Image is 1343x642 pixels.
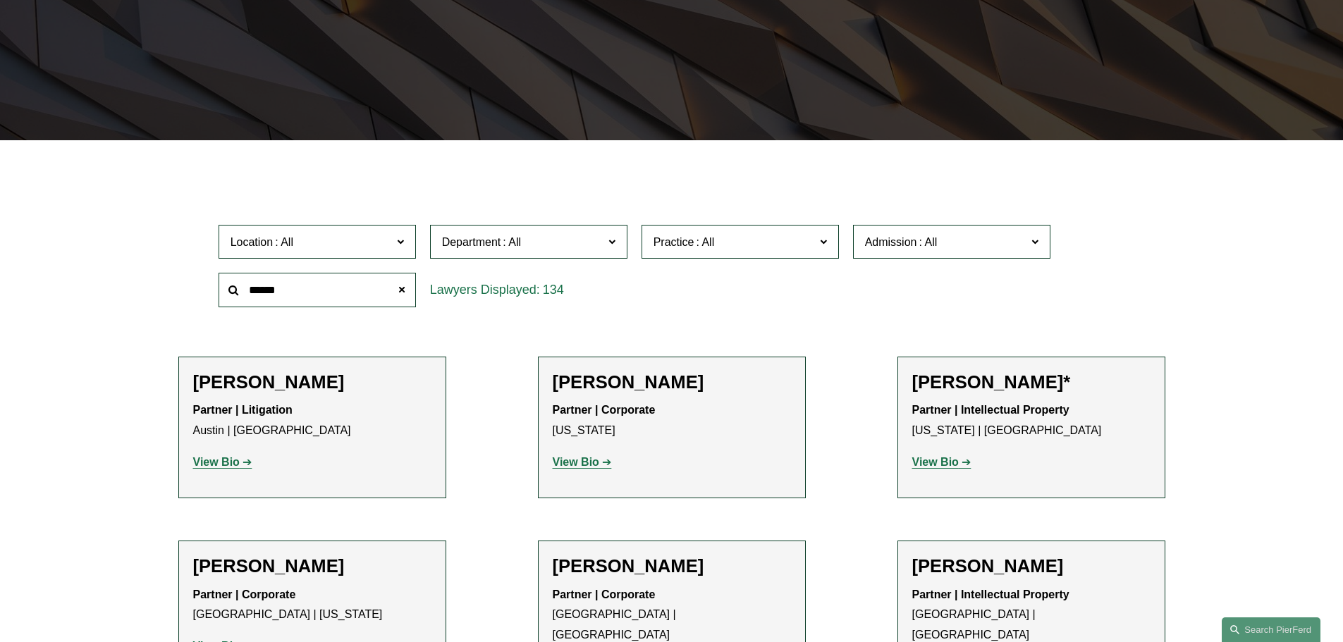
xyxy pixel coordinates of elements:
[912,456,959,468] strong: View Bio
[654,236,694,248] span: Practice
[543,283,564,297] span: 134
[912,555,1151,577] h2: [PERSON_NAME]
[553,456,599,468] strong: View Bio
[193,585,431,626] p: [GEOGRAPHIC_DATA] | [US_STATE]
[553,588,656,600] strong: Partner | Corporate
[1222,617,1320,642] a: Search this site
[912,456,971,468] a: View Bio
[193,588,296,600] strong: Partner | Corporate
[193,400,431,441] p: Austin | [GEOGRAPHIC_DATA]
[193,371,431,393] h2: [PERSON_NAME]
[912,400,1151,441] p: [US_STATE] | [GEOGRAPHIC_DATA]
[442,236,501,248] span: Department
[553,371,791,393] h2: [PERSON_NAME]
[912,588,1069,600] strong: Partner | Intellectual Property
[231,236,274,248] span: Location
[865,236,917,248] span: Admission
[553,456,612,468] a: View Bio
[193,456,240,468] strong: View Bio
[553,555,791,577] h2: [PERSON_NAME]
[193,456,252,468] a: View Bio
[912,404,1069,416] strong: Partner | Intellectual Property
[193,404,293,416] strong: Partner | Litigation
[193,555,431,577] h2: [PERSON_NAME]
[912,371,1151,393] h2: [PERSON_NAME]*
[553,400,791,441] p: [US_STATE]
[553,404,656,416] strong: Partner | Corporate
